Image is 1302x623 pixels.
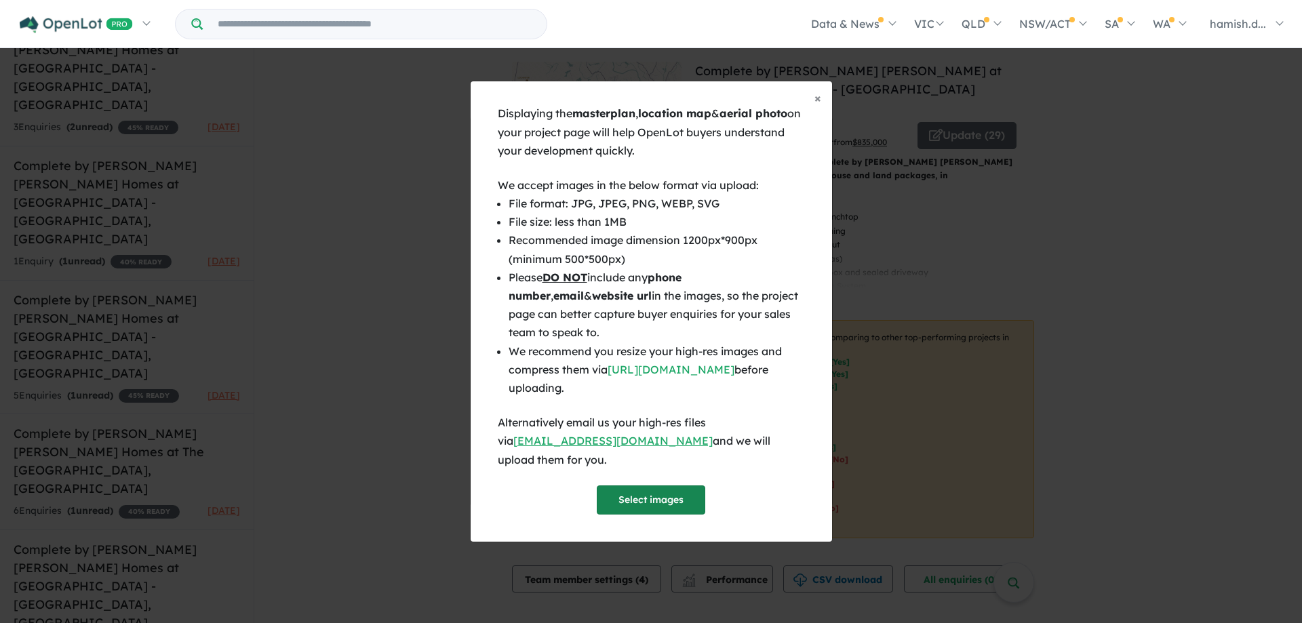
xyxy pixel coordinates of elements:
b: location map [638,106,711,120]
b: email [553,289,584,302]
li: File size: less than 1MB [509,213,805,231]
div: We accept images in the below format via upload: [498,176,805,195]
li: Please include any , & in the images, so the project page can better capture buyer enquiries for ... [509,268,805,342]
li: File format: JPG, JPEG, PNG, WEBP, SVG [509,195,805,213]
a: [EMAIL_ADDRESS][DOMAIN_NAME] [513,434,713,447]
div: Displaying the , & on your project page will help OpenLot buyers understand your development quic... [498,104,805,160]
span: × [814,90,821,106]
b: masterplan [572,106,635,120]
b: aerial photo [719,106,787,120]
img: Openlot PRO Logo White [20,16,133,33]
input: Try estate name, suburb, builder or developer [205,9,544,39]
button: Select images [597,485,705,515]
span: hamish.d... [1210,17,1266,31]
b: website url [592,289,652,302]
a: [URL][DOMAIN_NAME] [608,363,734,376]
li: Recommended image dimension 1200px*900px (minimum 500*500px) [509,231,805,268]
u: DO NOT [542,270,587,284]
div: Alternatively email us your high-res files via and we will upload them for you. [498,414,805,469]
li: We recommend you resize your high-res images and compress them via before uploading. [509,342,805,398]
